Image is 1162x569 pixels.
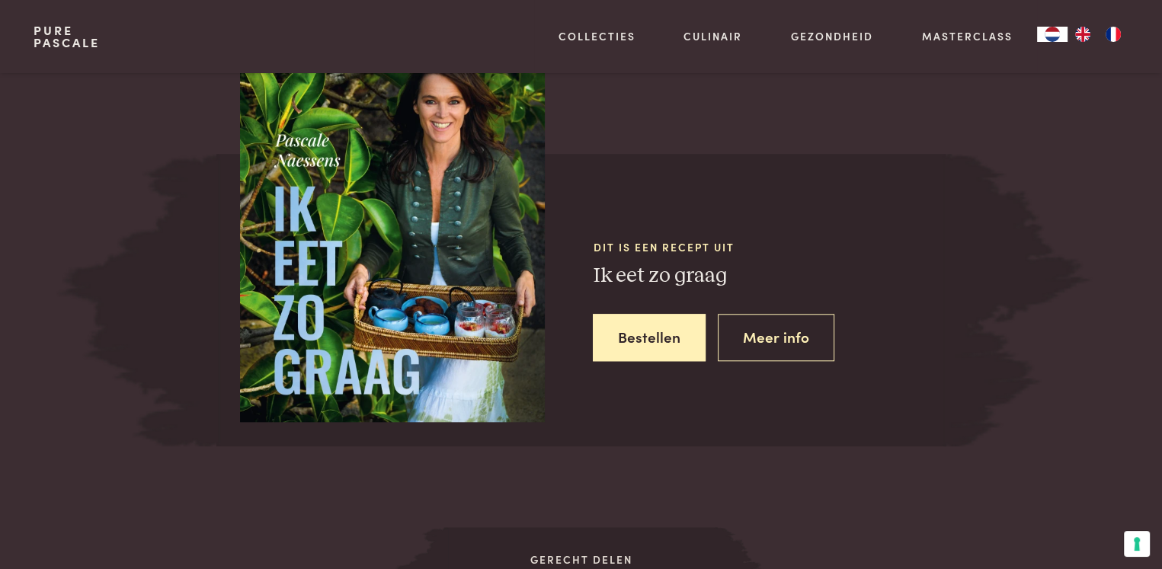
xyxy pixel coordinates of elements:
div: Language [1037,27,1068,42]
a: NL [1037,27,1068,42]
a: PurePascale [34,24,100,49]
ul: Language list [1068,27,1128,42]
h3: Ik eet zo graag [593,263,946,289]
span: Dit is een recept uit [593,239,946,255]
button: Uw voorkeuren voor toestemming voor trackingtechnologieën [1124,531,1150,557]
a: Meer info [718,314,834,362]
a: Culinair [683,28,742,44]
a: Masterclass [922,28,1013,44]
a: Gezondheid [791,28,873,44]
span: Gerecht delen [444,551,718,567]
a: FR [1098,27,1128,42]
a: Collecties [559,28,635,44]
a: Bestellen [593,314,706,362]
a: EN [1068,27,1098,42]
aside: Language selected: Nederlands [1037,27,1128,42]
